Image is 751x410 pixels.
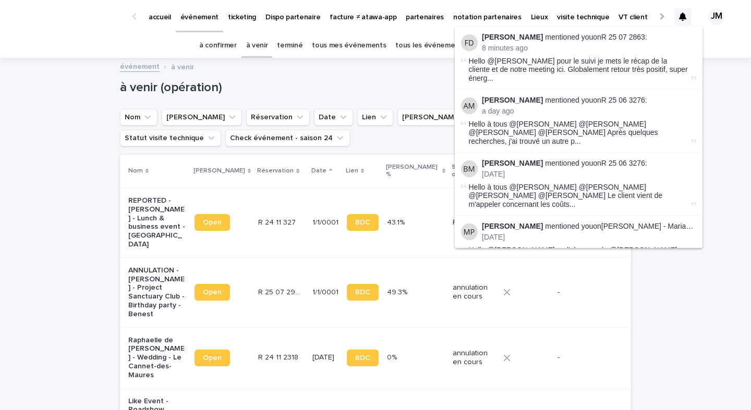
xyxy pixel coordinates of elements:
[461,97,478,114] img: Agathe Montaudon
[482,222,543,230] strong: [PERSON_NAME]
[257,165,294,177] p: Réservation
[482,222,696,231] p: mentioned you on :
[203,354,222,362] span: Open
[469,57,689,83] span: Hello @[PERSON_NAME] pour le suivi je mets le récap de la cliente et de notre meeting ici. Global...
[120,60,160,72] a: événement
[601,96,645,104] a: R 25 06 3276
[277,33,302,58] a: terminé
[120,327,631,388] tr: Raphaelle de [PERSON_NAME] - Wedding - Le Cannet-des-MauresOpenR 24 11 2318R 24 11 2318 [DATE]BDC...
[355,354,370,362] span: BDC
[346,165,358,177] p: Lien
[601,159,645,167] a: R 25 06 3276
[355,289,370,296] span: BDC
[128,165,143,177] p: Nom
[482,96,543,104] strong: [PERSON_NAME]
[558,353,614,362] p: -
[21,6,122,27] img: Ls34BcGeRexTGTNfXpUC
[312,218,338,227] p: 1/1/0001
[482,159,543,167] strong: [PERSON_NAME]
[461,34,478,51] img: Fanny Dornier
[387,286,409,297] p: 49.3%
[482,159,696,168] p: mentioned you on :
[199,33,237,58] a: à confirmer
[482,96,696,105] p: mentioned you on :
[314,109,353,126] button: Date
[357,109,393,126] button: Lien
[482,170,696,179] p: [DATE]
[120,257,631,327] tr: ANNULATION - [PERSON_NAME] - Project Sanctuary Club - Birthday party - BenestOpenR 25 07 2966R 25...
[195,350,230,366] a: Open
[120,109,158,126] button: Nom
[246,109,310,126] button: Réservation
[482,44,696,53] p: 8 minutes ago
[225,130,350,146] button: Check événement - saison 24
[386,161,440,181] p: [PERSON_NAME] %
[120,80,467,95] h1: à venir (opération)
[452,161,490,181] p: Statut opération
[482,33,696,42] p: mentioned you on :
[193,165,245,177] p: [PERSON_NAME]
[128,266,186,319] p: ANNULATION - [PERSON_NAME] - Project Sanctuary Club - Birthday party - Benest
[395,33,490,58] a: tous les événements ATAWA
[461,160,478,177] img: Benjamin Merchie
[461,223,478,240] img: Maureen Pilaud
[347,284,379,301] a: BDC
[195,284,230,301] a: Open
[453,218,495,227] p: Reporté
[128,336,186,380] p: Raphaelle de [PERSON_NAME] - Wedding - Le Cannet-des-Maures
[128,196,186,249] p: REPORTED - [PERSON_NAME] - Lunch & business event - [GEOGRAPHIC_DATA]
[311,165,326,177] p: Date
[347,350,379,366] a: BDC
[355,219,370,226] span: BDC
[120,188,631,257] tr: REPORTED - [PERSON_NAME] - Lunch & business event - [GEOGRAPHIC_DATA]OpenR 24 11 327R 24 11 327 1...
[601,33,645,41] a: R 25 07 2863
[203,289,222,296] span: Open
[469,183,689,209] span: Hello à tous @[PERSON_NAME] @[PERSON_NAME] @[PERSON_NAME] @[PERSON_NAME] Le client vient de m'app...
[195,214,230,231] a: Open
[397,109,486,126] button: Marge %
[258,216,298,227] p: R 24 11 327
[258,351,300,362] p: R 24 11 2318
[312,288,338,297] p: 1/1/0001
[558,288,614,297] p: -
[171,60,194,72] p: à venir
[453,349,495,367] p: annulation en cours
[387,351,399,362] p: 0%
[120,130,221,146] button: Statut visite technique
[482,233,696,242] p: [DATE]
[482,33,543,41] strong: [PERSON_NAME]
[469,246,689,272] span: Hello @[PERSON_NAME] en l'absence de @[PERSON_NAME] peux-tu lancer du sourcing cette fin de semai...
[203,219,222,226] span: Open
[708,8,725,25] div: JM
[162,109,242,126] button: Lien Stacker
[347,214,379,231] a: BDC
[482,107,696,116] p: a day ago
[469,120,689,146] span: Hello à tous @[PERSON_NAME] @[PERSON_NAME] @[PERSON_NAME] @[PERSON_NAME] Après quelques recherche...
[246,33,268,58] a: à venir
[453,283,495,301] p: annulation en cours
[387,216,407,227] p: 43.1%
[312,353,338,362] p: [DATE]
[258,286,306,297] p: R 25 07 2966
[312,33,386,58] a: tous mes événements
